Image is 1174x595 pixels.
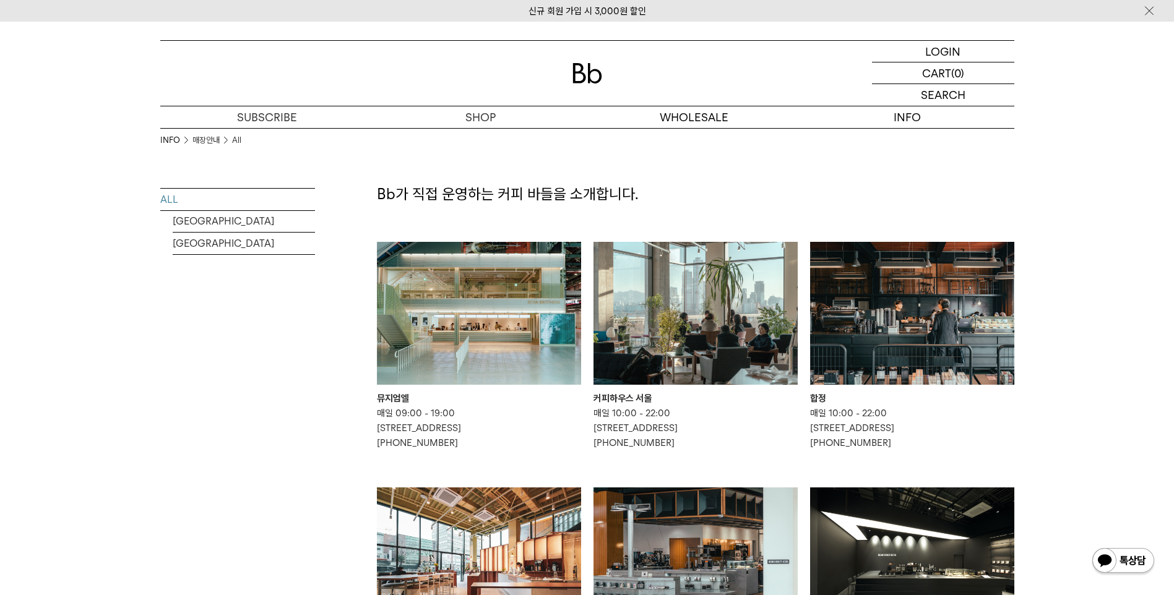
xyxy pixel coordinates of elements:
p: WHOLESALE [587,106,801,128]
a: All [232,134,241,147]
a: [GEOGRAPHIC_DATA] [173,210,315,232]
p: (0) [951,62,964,83]
p: 매일 10:00 - 22:00 [STREET_ADDRESS] [PHONE_NUMBER] [593,406,798,450]
img: 뮤지엄엘 [377,242,581,385]
img: 커피하우스 서울 [593,242,798,385]
a: SHOP [374,106,587,128]
a: 신규 회원 가입 시 3,000원 할인 [529,6,646,17]
a: 커피하우스 서울 커피하우스 서울 매일 10:00 - 22:00[STREET_ADDRESS][PHONE_NUMBER] [593,242,798,450]
p: Bb가 직접 운영하는 커피 바들을 소개합니다. [377,184,1014,205]
p: 매일 09:00 - 19:00 [STREET_ADDRESS] [PHONE_NUMBER] [377,406,581,450]
p: CART [922,62,951,83]
img: 카카오톡 채널 1:1 채팅 버튼 [1091,547,1155,576]
div: 합정 [810,391,1014,406]
p: 매일 10:00 - 22:00 [STREET_ADDRESS] [PHONE_NUMBER] [810,406,1014,450]
a: [GEOGRAPHIC_DATA] [173,233,315,254]
p: SEARCH [921,84,965,106]
li: INFO [160,134,192,147]
a: CART (0) [872,62,1014,84]
p: INFO [801,106,1014,128]
a: 뮤지엄엘 뮤지엄엘 매일 09:00 - 19:00[STREET_ADDRESS][PHONE_NUMBER] [377,242,581,450]
div: 뮤지엄엘 [377,391,581,406]
a: 매장안내 [192,134,220,147]
a: ALL [160,189,315,210]
img: 로고 [572,63,602,83]
a: SUBSCRIBE [160,106,374,128]
div: 커피하우스 서울 [593,391,798,406]
p: LOGIN [925,41,960,62]
a: 합정 합정 매일 10:00 - 22:00[STREET_ADDRESS][PHONE_NUMBER] [810,242,1014,450]
a: LOGIN [872,41,1014,62]
img: 합정 [810,242,1014,385]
